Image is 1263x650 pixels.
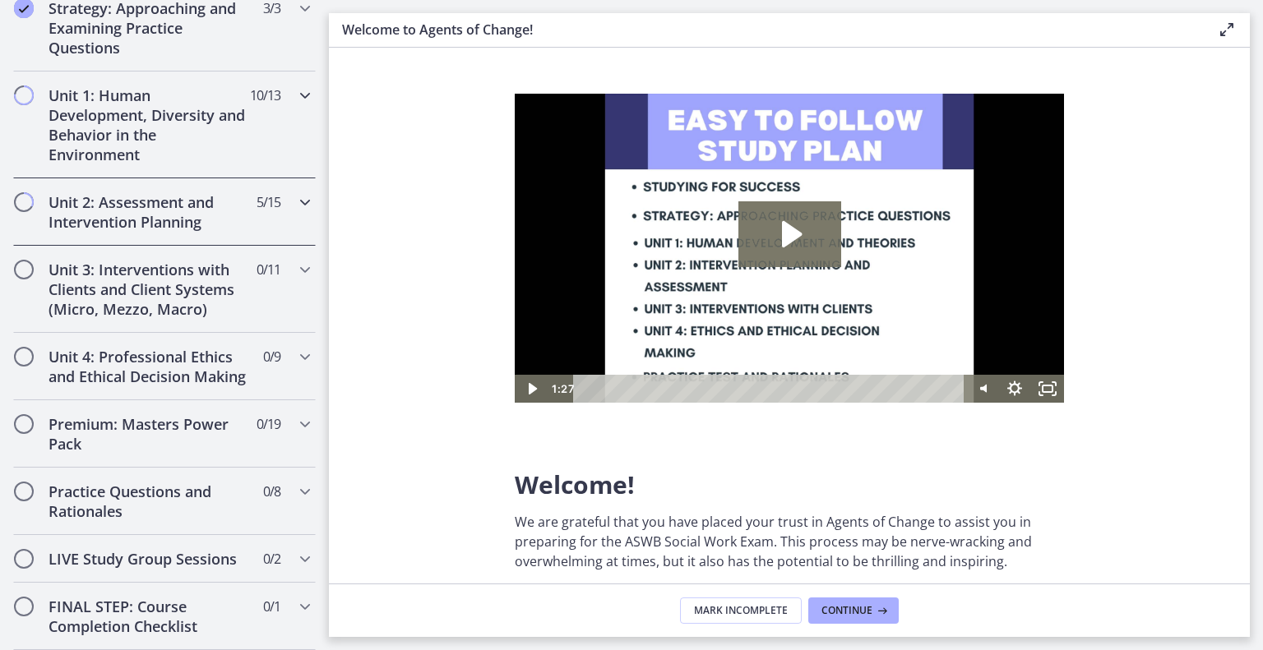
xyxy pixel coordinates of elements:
[680,597,802,624] button: Mark Incomplete
[49,347,249,386] h2: Unit 4: Professional Ethics and Ethical Decision Making
[49,414,249,454] h2: Premium: Masters Power Pack
[71,281,442,309] div: Playbar
[263,347,280,366] span: 0 / 9
[49,482,249,521] h2: Practice Questions and Rationales
[263,549,280,569] span: 0 / 2
[49,85,249,164] h2: Unit 1: Human Development, Diversity and Behavior in the Environment
[49,597,249,636] h2: FINAL STEP: Course Completion Checklist
[49,549,249,569] h2: LIVE Study Group Sessions
[515,512,1064,571] p: We are grateful that you have placed your trust in Agents of Change to assist you in preparing fo...
[808,597,899,624] button: Continue
[49,260,249,319] h2: Unit 3: Interventions with Clients and Client Systems (Micro, Mezzo, Macro)
[694,604,788,617] span: Mark Incomplete
[257,192,280,212] span: 5 / 15
[224,108,326,173] button: Play Video: c1o6hcmjueu5qasqsu00.mp4
[257,260,280,279] span: 0 / 11
[49,192,249,232] h2: Unit 2: Assessment and Intervention Planning
[342,20,1191,39] h3: Welcome to Agents of Change!
[516,281,549,309] button: Fullscreen
[515,468,635,501] span: Welcome!
[263,597,280,616] span: 0 / 1
[483,281,516,309] button: Show settings menu
[821,604,872,617] span: Continue
[250,85,280,105] span: 10 / 13
[257,414,280,434] span: 0 / 19
[451,281,483,309] button: Mute
[263,482,280,501] span: 0 / 8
